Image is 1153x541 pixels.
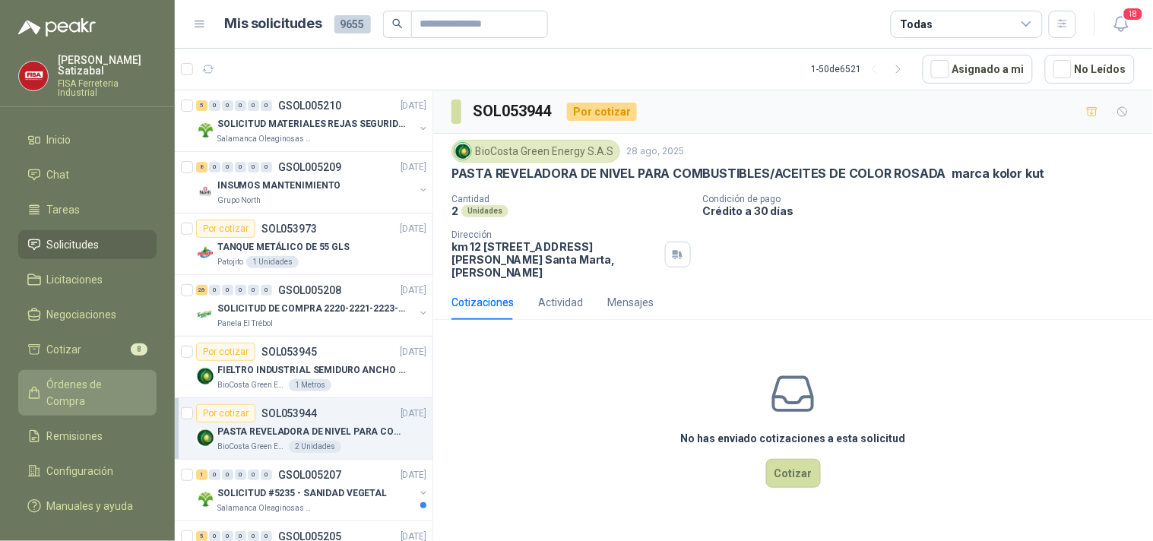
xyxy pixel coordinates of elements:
[278,470,341,480] p: GSOL005207
[58,79,157,97] p: FISA Ferreteria Industrial
[401,222,426,236] p: [DATE]
[1123,7,1144,21] span: 18
[401,283,426,298] p: [DATE]
[196,96,429,145] a: 5 0 0 0 0 0 GSOL005210[DATE] Company LogoSOLICITUD MATERIALES REJAS SEGURIDAD - OFICINASalamanca ...
[703,194,1147,204] p: Condición de pago
[217,441,286,453] p: BioCosta Green Energy S.A.S
[401,99,426,113] p: [DATE]
[18,335,157,364] a: Cotizar8
[209,100,220,111] div: 0
[196,158,429,207] a: 8 0 0 0 0 0 GSOL005209[DATE] Company LogoINSUMOS MANTENIMIENTOGrupo North
[175,337,432,398] a: Por cotizarSOL053945[DATE] Company LogoFIELTRO INDUSTRIAL SEMIDURO ANCHO 25 MMBioCosta Green Ener...
[222,162,233,172] div: 0
[196,490,214,508] img: Company Logo
[1045,55,1135,84] button: No Leídos
[217,179,341,193] p: INSUMOS MANTENIMIENTO
[461,205,508,217] div: Unidades
[451,166,1045,182] p: PASTA REVELADORA DE NIVEL PARA COMBUSTIBLES/ACEITES DE COLOR ROSADA marca kolor kut
[196,220,255,238] div: Por cotizar
[47,341,82,358] span: Cotizar
[217,240,350,255] p: TANQUE METÁLICO DE 55 GLS
[217,486,387,501] p: SOLICITUD #5235 - SANIDAD VEGETAL
[401,407,426,421] p: [DATE]
[196,470,207,480] div: 1
[451,204,458,217] p: 2
[217,117,407,131] p: SOLICITUD MATERIALES REJAS SEGURIDAD - OFICINA
[289,441,341,453] div: 2 Unidades
[196,466,429,514] a: 1 0 0 0 0 0 GSOL005207[DATE] Company LogoSOLICITUD #5235 - SANIDAD VEGETALSalamanca Oleaginosas SAS
[18,160,157,189] a: Chat
[567,103,637,121] div: Por cotizar
[334,15,371,33] span: 9655
[451,229,659,240] p: Dirección
[47,428,103,445] span: Remisiones
[278,162,341,172] p: GSOL005209
[261,346,317,357] p: SOL053945
[47,306,117,323] span: Negociaciones
[196,285,207,296] div: 26
[196,429,214,447] img: Company Logo
[18,370,157,416] a: Órdenes de Compra
[626,144,684,159] p: 28 ago, 2025
[47,236,100,253] span: Solicitudes
[196,100,207,111] div: 5
[196,121,214,139] img: Company Logo
[47,463,114,479] span: Configuración
[209,285,220,296] div: 0
[18,230,157,259] a: Solicitudes
[175,214,432,275] a: Por cotizarSOL053973[DATE] Company LogoTANQUE METÁLICO DE 55 GLSPatojito1 Unidades
[248,285,259,296] div: 0
[217,318,273,330] p: Panela El Trébol
[261,285,272,296] div: 0
[196,305,214,324] img: Company Logo
[196,162,207,172] div: 8
[47,498,134,514] span: Manuales y ayuda
[131,343,147,356] span: 8
[766,459,821,488] button: Cotizar
[217,379,286,391] p: BioCosta Green Energy S.A.S
[235,100,246,111] div: 0
[18,18,96,36] img: Logo peakr
[289,379,331,391] div: 1 Metros
[261,223,317,234] p: SOL053973
[1107,11,1135,38] button: 18
[47,376,142,410] span: Órdenes de Compra
[18,492,157,520] a: Manuales y ayuda
[222,285,233,296] div: 0
[217,195,261,207] p: Grupo North
[196,343,255,361] div: Por cotizar
[703,204,1147,217] p: Crédito a 30 días
[235,162,246,172] div: 0
[222,470,233,480] div: 0
[217,133,313,145] p: Salamanca Oleaginosas SAS
[217,502,313,514] p: Salamanca Oleaginosas SAS
[278,285,341,296] p: GSOL005208
[901,16,933,33] div: Todas
[209,162,220,172] div: 0
[222,100,233,111] div: 0
[474,100,555,123] h3: SOL053944
[225,13,322,35] h1: Mis solicitudes
[58,55,157,76] p: [PERSON_NAME] Satizabal
[235,470,246,480] div: 0
[196,281,429,330] a: 26 0 0 0 0 0 GSOL005208[DATE] Company LogoSOLICITUD DE COMPRA 2220-2221-2223-2224Panela El Trébol
[401,345,426,359] p: [DATE]
[451,240,659,279] p: km 12 [STREET_ADDRESS][PERSON_NAME] Santa Marta , [PERSON_NAME]
[278,100,341,111] p: GSOL005210
[923,55,1033,84] button: Asignado a mi
[248,100,259,111] div: 0
[812,57,911,81] div: 1 - 50 de 6521
[18,422,157,451] a: Remisiones
[455,143,471,160] img: Company Logo
[248,470,259,480] div: 0
[451,194,691,204] p: Cantidad
[47,201,81,218] span: Tareas
[235,285,246,296] div: 0
[18,125,157,154] a: Inicio
[217,302,407,316] p: SOLICITUD DE COMPRA 2220-2221-2223-2224
[217,256,243,268] p: Patojito
[47,271,103,288] span: Licitaciones
[261,162,272,172] div: 0
[47,131,71,148] span: Inicio
[248,162,259,172] div: 0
